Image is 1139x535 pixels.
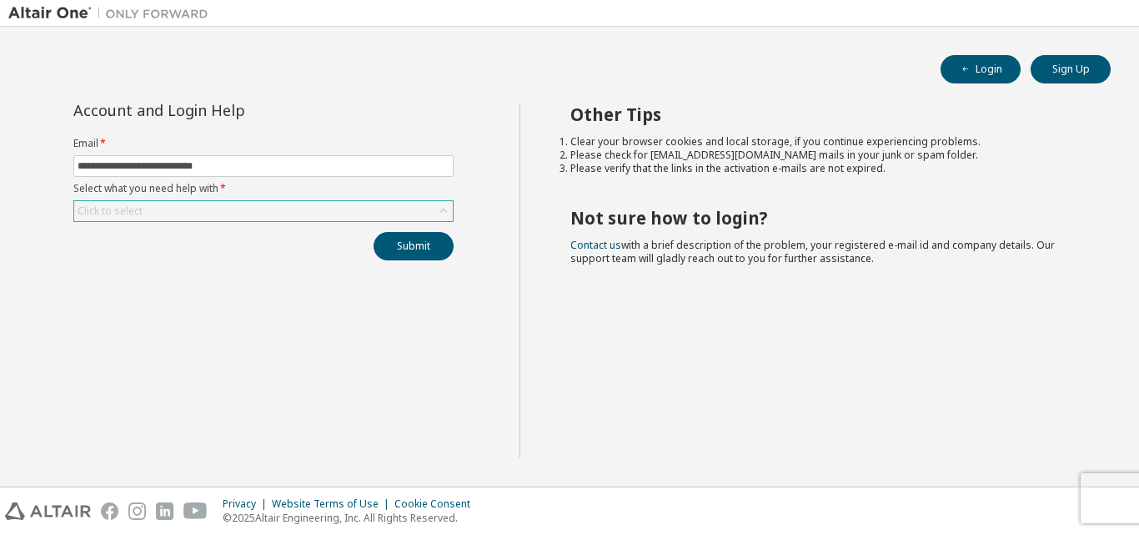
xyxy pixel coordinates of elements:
[570,135,1081,149] li: Clear your browser cookies and local storage, if you continue experiencing problems.
[223,511,480,525] p: © 2025 Altair Engineering, Inc. All Rights Reserved.
[156,502,173,520] img: linkedin.svg
[74,201,453,221] div: Click to select
[570,207,1081,229] h2: Not sure how to login?
[570,162,1081,175] li: Please verify that the links in the activation e-mails are not expired.
[73,103,378,117] div: Account and Login Help
[128,502,146,520] img: instagram.svg
[570,103,1081,125] h2: Other Tips
[570,149,1081,162] li: Please check for [EMAIL_ADDRESS][DOMAIN_NAME] mails in your junk or spam folder.
[183,502,208,520] img: youtube.svg
[101,502,118,520] img: facebook.svg
[1031,55,1111,83] button: Sign Up
[374,232,454,260] button: Submit
[73,137,454,150] label: Email
[223,497,272,511] div: Privacy
[570,238,1055,265] span: with a brief description of the problem, your registered e-mail id and company details. Our suppo...
[5,502,91,520] img: altair_logo.svg
[73,182,454,195] label: Select what you need help with
[272,497,394,511] div: Website Terms of Use
[8,5,217,22] img: Altair One
[941,55,1021,83] button: Login
[570,238,621,252] a: Contact us
[394,497,480,511] div: Cookie Consent
[78,204,143,218] div: Click to select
